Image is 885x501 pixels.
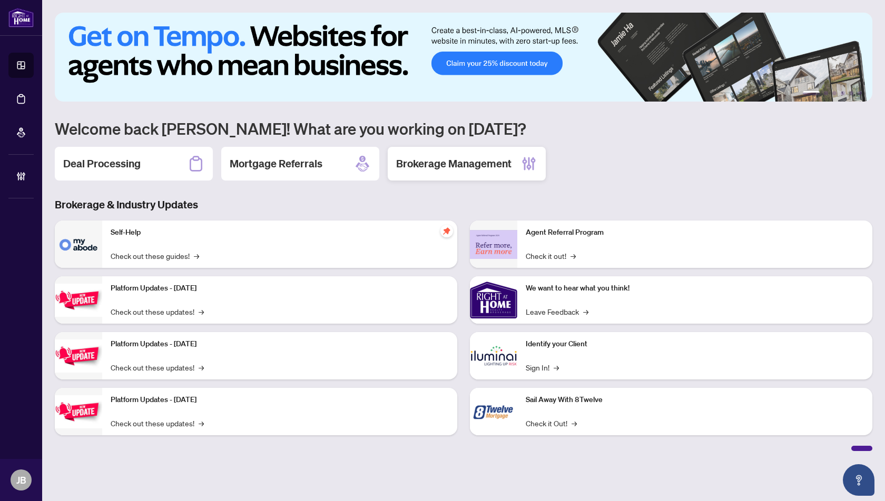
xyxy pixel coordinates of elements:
p: Platform Updates - [DATE] [111,283,449,294]
span: JB [16,473,26,487]
button: 6 [858,91,862,95]
span: → [194,250,199,262]
h3: Brokerage & Industry Updates [55,197,872,212]
a: Check it out!→ [526,250,576,262]
a: Sign In!→ [526,362,559,373]
button: 1 [803,91,820,95]
h2: Deal Processing [63,156,141,171]
img: Self-Help [55,221,102,268]
button: Open asap [843,464,874,496]
p: Platform Updates - [DATE] [111,338,449,350]
p: Sail Away With 8Twelve [526,394,864,406]
span: → [571,250,576,262]
img: Sail Away With 8Twelve [470,388,517,435]
img: Agent Referral Program [470,230,517,259]
h1: Welcome back [PERSON_NAME]! What are you working on [DATE]? [55,118,872,138]
img: logo [8,8,34,27]
span: pushpin [440,225,453,237]
span: → [199,306,204,317]
p: Self-Help [111,227,449,238]
a: Check out these updates!→ [111,417,204,429]
a: Check out these updates!→ [111,306,204,317]
span: → [572,417,577,429]
img: Identify your Client [470,332,517,379]
button: 5 [849,91,853,95]
img: Platform Updates - June 23, 2025 [55,395,102,428]
span: → [554,362,559,373]
a: Check it Out!→ [526,417,577,429]
button: 2 [824,91,828,95]
button: 3 [832,91,837,95]
a: Check out these updates!→ [111,362,204,373]
img: Platform Updates - July 8, 2025 [55,339,102,373]
a: Leave Feedback→ [526,306,588,317]
p: We want to hear what you think! [526,283,864,294]
span: → [199,417,204,429]
p: Identify your Client [526,338,864,350]
img: Platform Updates - July 21, 2025 [55,284,102,317]
a: Check out these guides!→ [111,250,199,262]
p: Platform Updates - [DATE] [111,394,449,406]
span: → [199,362,204,373]
span: → [583,306,588,317]
button: 4 [841,91,845,95]
img: We want to hear what you think! [470,276,517,324]
p: Agent Referral Program [526,227,864,238]
h2: Mortgage Referrals [230,156,322,171]
h2: Brokerage Management [396,156,512,171]
img: Slide 0 [55,13,872,102]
